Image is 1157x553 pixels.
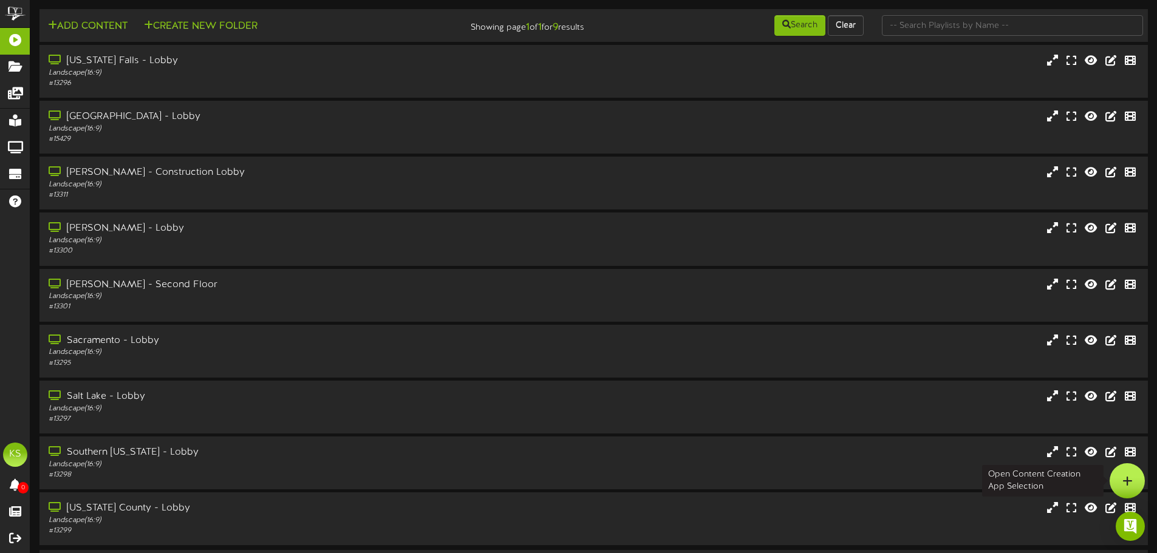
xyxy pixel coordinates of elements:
button: Create New Folder [140,19,261,34]
div: [PERSON_NAME] - Second Floor [49,278,492,292]
div: # 15429 [49,134,492,144]
div: Landscape ( 16:9 ) [49,515,492,526]
button: Add Content [44,19,131,34]
strong: 9 [553,22,558,33]
div: Landscape ( 16:9 ) [49,347,492,358]
div: [PERSON_NAME] - Construction Lobby [49,166,492,180]
div: [US_STATE] Falls - Lobby [49,54,492,68]
div: Landscape ( 16:9 ) [49,124,492,134]
button: Clear [828,15,864,36]
div: # 13298 [49,470,492,480]
div: # 13311 [49,190,492,200]
div: KS [3,443,27,467]
div: # 13299 [49,526,492,536]
div: # 13295 [49,358,492,368]
div: Southern [US_STATE] - Lobby [49,446,492,460]
div: Landscape ( 16:9 ) [49,236,492,246]
strong: 1 [538,22,542,33]
div: Landscape ( 16:9 ) [49,68,492,78]
div: # 13300 [49,246,492,256]
div: # 13296 [49,78,492,89]
div: # 13297 [49,414,492,424]
div: Showing page of for results [408,14,593,35]
div: # 13301 [49,302,492,312]
div: Landscape ( 16:9 ) [49,404,492,414]
span: 0 [18,482,29,494]
div: Landscape ( 16:9 ) [49,460,492,470]
div: Salt Lake - Lobby [49,390,492,404]
div: [PERSON_NAME] - Lobby [49,222,492,236]
strong: 1 [526,22,530,33]
div: Open Intercom Messenger [1116,512,1145,541]
div: Landscape ( 16:9 ) [49,291,492,302]
div: Landscape ( 16:9 ) [49,180,492,190]
div: [GEOGRAPHIC_DATA] - Lobby [49,110,492,124]
button: Search [774,15,825,36]
div: [US_STATE] County - Lobby [49,501,492,515]
input: -- Search Playlists by Name -- [882,15,1143,36]
div: Sacramento - Lobby [49,334,492,348]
